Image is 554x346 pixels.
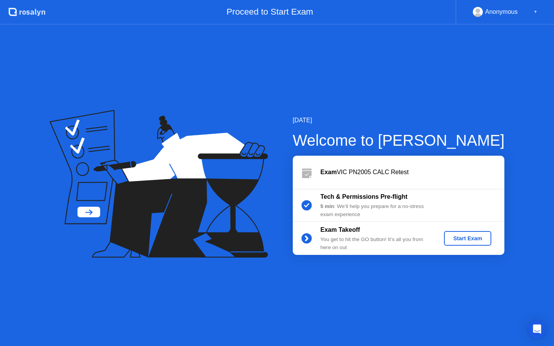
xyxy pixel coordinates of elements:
div: Anonymous [485,7,518,17]
b: Exam [320,169,337,175]
b: 5 min [320,203,334,209]
b: Exam Takeoff [320,226,360,233]
button: Start Exam [444,231,491,246]
b: Tech & Permissions Pre-flight [320,193,407,200]
div: Start Exam [447,235,488,241]
div: Open Intercom Messenger [528,320,546,338]
div: Welcome to [PERSON_NAME] [293,129,505,152]
div: You get to hit the GO button! It’s all you from here on out [320,236,431,251]
div: ▼ [534,7,537,17]
div: [DATE] [293,116,505,125]
div: VIC PN2005 CALC Retest [320,168,504,177]
div: : We’ll help you prepare for a no-stress exam experience [320,203,431,218]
